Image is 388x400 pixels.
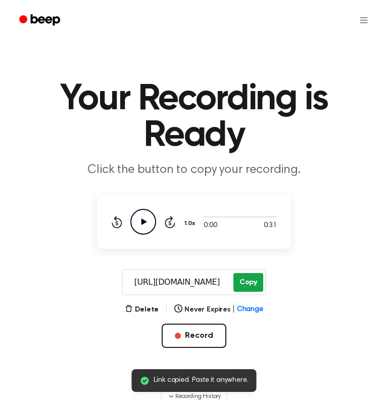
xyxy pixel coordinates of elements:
[233,273,263,292] button: Copy
[232,304,235,315] span: |
[174,304,263,315] button: Never Expires|Change
[162,324,226,348] button: Record
[183,215,199,232] button: 1.0x
[204,220,217,231] span: 0:00
[12,11,69,30] a: Beep
[264,220,277,231] span: 0:31
[125,304,159,315] button: Delete
[154,375,248,386] span: Link copied. Paste it anywhere.
[165,303,168,316] span: |
[12,81,376,154] h1: Your Recording is Ready
[352,8,376,32] button: Open menu
[237,304,263,315] span: Change
[12,162,376,179] p: Click the button to copy your recording.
